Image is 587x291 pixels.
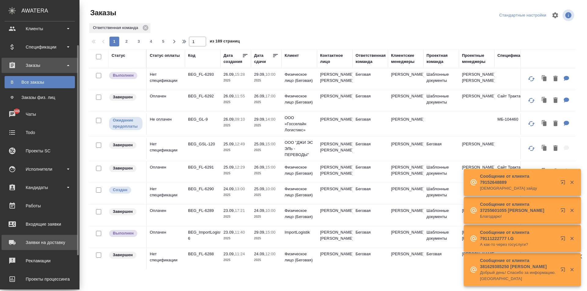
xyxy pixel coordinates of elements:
[265,94,275,98] p: 17:00
[539,94,550,107] button: Клонировать
[5,256,75,265] div: Рекламации
[223,99,248,105] p: 2025
[459,248,494,269] td: [PERSON_NAME]
[223,257,248,263] p: 2025
[93,25,140,31] p: Ответственная команда
[5,110,75,119] div: Чаты
[426,53,456,65] div: Проектная команда
[8,94,72,100] div: Заказы физ. лиц
[550,166,561,178] button: Удалить
[254,142,265,146] p: 25.09,
[223,142,235,146] p: 25.09,
[113,94,133,100] p: Завершен
[254,99,279,105] p: 2025
[210,38,240,46] span: из 189 страниц
[113,117,139,129] p: Ожидание предоплаты
[188,71,217,78] p: BEG_FL-6293
[539,118,550,130] button: Клонировать
[548,8,563,23] span: Настроить таблицу
[147,161,185,183] td: Оплачен
[285,93,314,105] p: Физическое лицо (Беговая)
[223,72,235,77] p: 26.09,
[254,187,265,191] p: 25.09,
[317,248,353,269] td: [PERSON_NAME]
[498,11,548,20] div: split button
[353,161,388,183] td: Беговая
[254,235,279,242] p: 2025
[557,264,571,278] button: Открыть в новой вкладке
[265,165,275,169] p: 15:00
[223,147,248,153] p: 2025
[320,53,349,65] div: Контактное лицо
[5,165,75,174] div: Исполнители
[285,115,314,133] p: ООО «Госселайн Логистикс»
[388,226,423,248] td: [PERSON_NAME]
[480,173,556,185] p: Сообщение от клиента 79152648889
[265,187,275,191] p: 10:00
[254,72,265,77] p: 29.09,
[89,23,150,33] div: Ответственная команда
[285,53,299,59] div: Клиент
[265,208,275,213] p: 10:00
[550,73,561,85] button: Удалить
[235,94,245,98] p: 11:55
[254,122,279,129] p: 2025
[254,78,279,84] p: 2025
[391,53,420,65] div: Клиентские менеджеры
[317,90,353,111] td: [PERSON_NAME]
[423,205,459,226] td: Шаблонные документы
[147,90,185,111] td: Оплачен
[317,161,353,183] td: [PERSON_NAME] [PERSON_NAME]
[285,251,314,263] p: Физическое лицо (Беговая)
[539,142,550,155] button: Клонировать
[353,90,388,111] td: Беговая
[158,38,168,45] span: 5
[353,68,388,90] td: Беговая
[2,253,78,268] a: Рекламации
[265,72,275,77] p: 10:00
[147,248,185,269] td: Нет спецификации
[265,252,275,256] p: 12:00
[265,117,275,122] p: 14:00
[235,208,245,213] p: 17:21
[223,252,235,256] p: 23.09,
[254,192,279,198] p: 2025
[5,76,75,88] a: ВВсе заказы
[235,187,245,191] p: 13:00
[353,113,388,135] td: Беговая
[113,209,133,215] p: Завершен
[539,166,550,178] button: Клонировать
[122,38,131,45] span: 2
[539,73,550,85] button: Клонировать
[21,5,79,17] div: AWATERA
[109,141,143,149] div: Выставляет КМ при направлении счета или после выполнения всех работ/сдачи заказа клиенту. Окончат...
[2,143,78,158] a: Проекты SC
[317,68,353,90] td: [PERSON_NAME] [PERSON_NAME]
[566,267,578,272] button: Закрыть
[423,90,459,111] td: Шаблонные документы
[566,180,578,185] button: Закрыть
[147,226,185,248] td: Оплачен
[109,71,143,80] div: Выставляет ПМ после сдачи и проведения начислений. Последний этап для ПМа
[423,248,459,269] td: Беговая
[5,238,75,247] div: Заявки на доставку
[188,208,217,214] p: BEG_FL-6289
[480,213,556,220] p: Благодарю!
[5,183,75,192] div: Кандидаты
[550,94,561,107] button: Удалить
[188,229,217,242] p: BEG_ImportLogistik-6
[388,113,423,135] td: [PERSON_NAME]
[223,170,248,176] p: 2025
[356,53,386,65] div: Ответственная команда
[8,79,72,85] div: Все заказы
[223,94,235,98] p: 26.09,
[561,166,572,178] button: Для КМ: Только перевод, заверенный фирмой.
[423,226,459,248] td: Шаблонные документы
[254,147,279,153] p: 2025
[188,53,195,59] div: Код
[423,138,459,159] td: Беговая
[109,251,143,259] div: Выставляет КМ при направлении счета или после выполнения всех работ/сдачи заказа клиенту. Окончат...
[5,42,75,52] div: Спецификации
[146,37,156,46] button: 4
[353,138,388,159] td: Беговая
